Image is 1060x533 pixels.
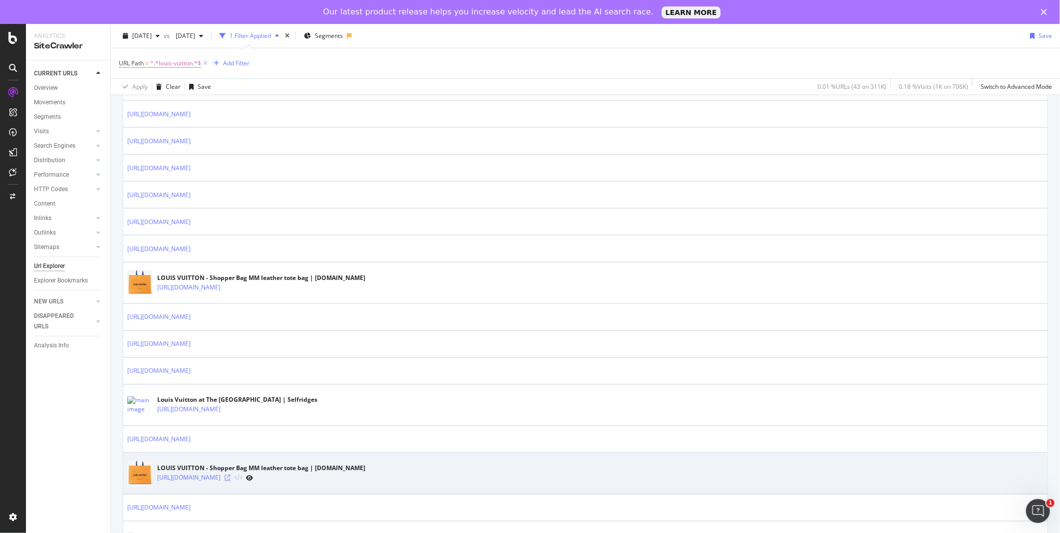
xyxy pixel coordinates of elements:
[34,141,93,151] a: Search Engines
[34,141,75,151] div: Search Engines
[34,275,88,286] div: Explorer Bookmarks
[34,340,103,351] a: Analysis Info
[34,83,58,93] div: Overview
[157,273,365,282] div: LOUIS VUITTON - Shopper Bag MM leather tote bag | [DOMAIN_NAME]
[127,163,191,173] a: [URL][DOMAIN_NAME]
[127,458,152,490] img: main image
[323,7,654,17] div: Our latest product release helps you increase velocity and lead the AI search race.
[157,464,365,473] div: LOUIS VUITTON - Shopper Bag MM leather tote bag | [DOMAIN_NAME]
[152,79,181,95] button: Clear
[34,170,69,180] div: Performance
[34,261,65,271] div: Url Explorer
[34,126,49,137] div: Visits
[34,311,93,332] a: DISAPPEARED URLS
[127,217,191,227] a: [URL][DOMAIN_NAME]
[150,56,201,70] span: ^.*louis-vuitton.*$
[132,31,152,40] span: 2024 Oct. 7th
[119,59,144,67] span: URL Path
[34,311,84,332] div: DISAPPEARED URLS
[34,199,55,209] div: Content
[172,28,207,44] button: [DATE]
[127,109,191,119] a: [URL][DOMAIN_NAME]
[127,366,191,376] a: [URL][DOMAIN_NAME]
[283,31,291,41] div: times
[210,57,250,69] button: Add Filter
[127,312,191,322] a: [URL][DOMAIN_NAME]
[166,82,181,91] div: Clear
[119,28,164,44] button: [DATE]
[185,79,211,95] button: Save
[34,68,77,79] div: CURRENT URLS
[34,155,65,166] div: Distribution
[223,59,250,67] div: Add Filter
[119,79,148,95] button: Apply
[34,296,63,307] div: NEW URLS
[1041,9,1051,15] div: Close
[132,82,148,91] div: Apply
[127,396,152,414] img: main image
[235,475,242,482] button: View HTML Source
[157,405,221,415] a: [URL][DOMAIN_NAME]
[34,242,93,253] a: Sitemaps
[817,82,886,91] div: 0.01 % URLs ( 43 on 311K )
[34,213,51,224] div: Inlinks
[34,199,103,209] a: Content
[34,40,102,52] div: SiteCrawler
[34,170,93,180] a: Performance
[164,31,172,40] span: vs
[34,126,93,137] a: Visits
[127,190,191,200] a: [URL][DOMAIN_NAME]
[127,503,191,513] a: [URL][DOMAIN_NAME]
[34,83,103,93] a: Overview
[34,112,61,122] div: Segments
[246,473,253,484] a: URL Inspection
[300,28,347,44] button: Segments
[34,97,103,108] a: Movements
[145,59,149,67] span: =
[34,242,59,253] div: Sitemaps
[34,155,93,166] a: Distribution
[34,97,65,108] div: Movements
[127,339,191,349] a: [URL][DOMAIN_NAME]
[127,435,191,445] a: [URL][DOMAIN_NAME]
[315,31,343,40] span: Segments
[34,275,103,286] a: Explorer Bookmarks
[34,340,69,351] div: Analysis Info
[127,136,191,146] a: [URL][DOMAIN_NAME]
[662,6,721,18] a: LEARN MORE
[1039,31,1052,40] div: Save
[1026,499,1050,523] iframe: Intercom live chat
[198,82,211,91] div: Save
[225,475,231,481] a: Visit Online Page
[172,31,195,40] span: 2024 Jul. 29th
[34,112,103,122] a: Segments
[1026,28,1052,44] button: Save
[157,473,221,483] a: [URL][DOMAIN_NAME]
[977,79,1052,95] button: Switch to Advanced Mode
[127,267,152,299] img: main image
[34,296,93,307] a: NEW URLS
[34,32,102,40] div: Analytics
[230,31,271,40] div: 1 Filter Applied
[34,68,93,79] a: CURRENT URLS
[899,82,968,91] div: 0.18 % Visits ( 1K on 706K )
[157,396,317,405] div: Louis Vuitton at The [GEOGRAPHIC_DATA] | Selfridges
[34,261,103,271] a: Url Explorer
[34,228,93,238] a: Outlinks
[34,184,93,195] a: HTTP Codes
[34,228,56,238] div: Outlinks
[34,184,68,195] div: HTTP Codes
[34,213,93,224] a: Inlinks
[157,282,221,292] a: [URL][DOMAIN_NAME]
[1047,499,1055,507] span: 1
[981,82,1052,91] div: Switch to Advanced Mode
[216,28,283,44] button: 1 Filter Applied
[127,244,191,254] a: [URL][DOMAIN_NAME]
